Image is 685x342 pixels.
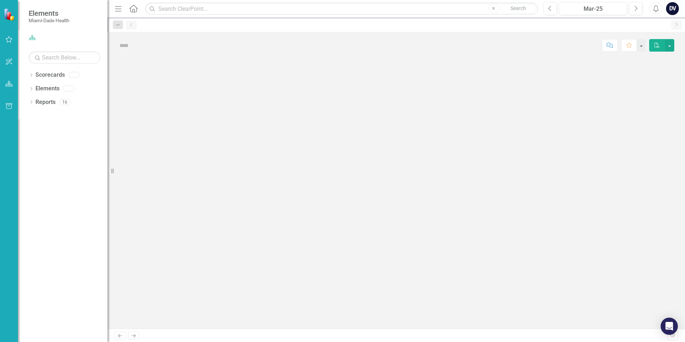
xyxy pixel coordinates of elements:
[561,5,625,13] div: Mar-25
[35,85,59,93] a: Elements
[661,318,678,335] div: Open Intercom Messenger
[59,99,71,105] div: 16
[29,9,69,18] span: Elements
[29,51,100,64] input: Search Below...
[559,2,627,15] button: Mar-25
[145,3,538,15] input: Search ClearPoint...
[35,98,56,106] a: Reports
[4,8,16,21] img: ClearPoint Strategy
[666,2,679,15] button: DV
[500,4,536,14] button: Search
[511,5,526,11] span: Search
[118,40,130,51] img: Not Defined
[35,71,65,79] a: Scorecards
[29,18,69,23] small: Miami-Dade Health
